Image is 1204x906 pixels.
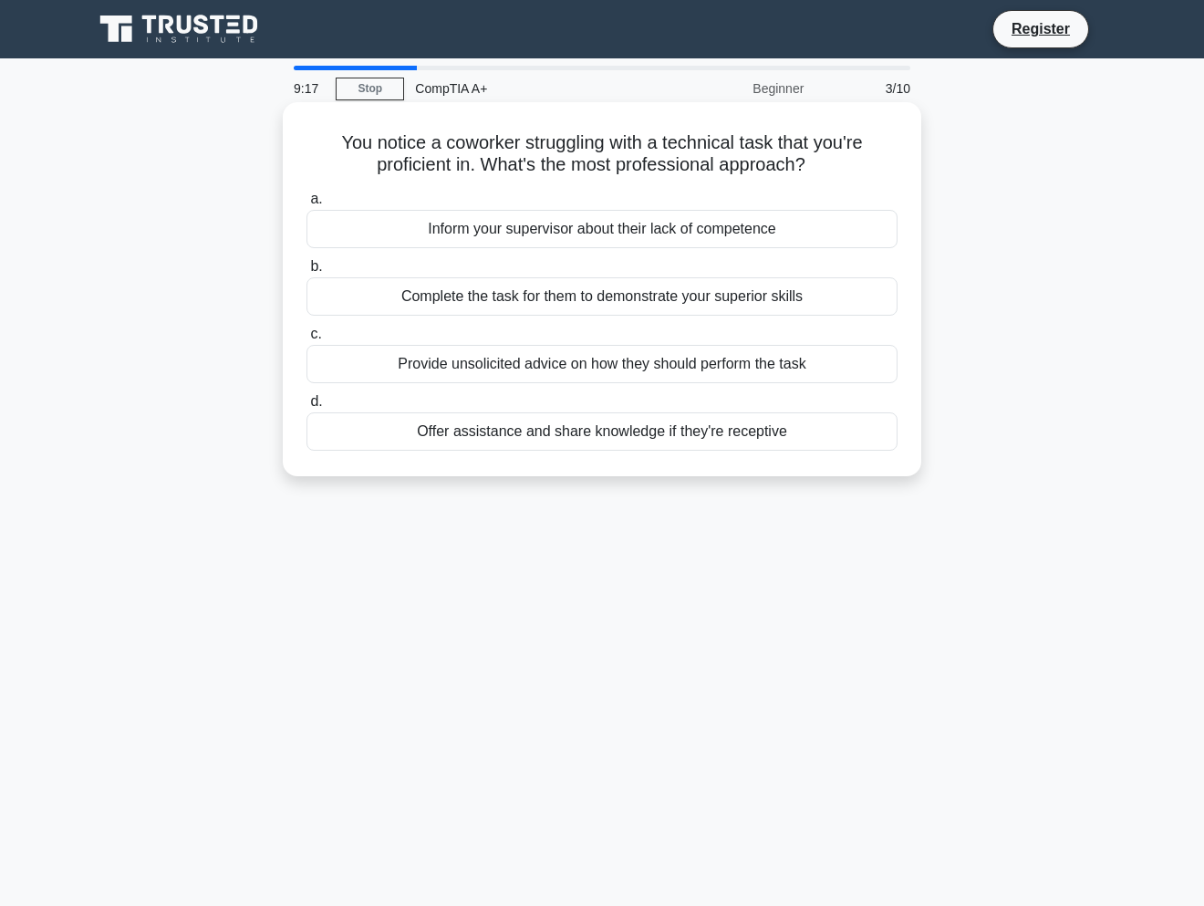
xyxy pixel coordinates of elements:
[310,393,322,409] span: d.
[1001,17,1081,40] a: Register
[310,326,321,341] span: c.
[310,191,322,206] span: a.
[306,345,898,383] div: Provide unsolicited advice on how they should perform the task
[306,210,898,248] div: Inform your supervisor about their lack of competence
[815,70,921,107] div: 3/10
[404,70,655,107] div: CompTIA A+
[306,412,898,451] div: Offer assistance and share knowledge if they're receptive
[336,78,404,100] a: Stop
[306,277,898,316] div: Complete the task for them to demonstrate your superior skills
[310,258,322,274] span: b.
[655,70,815,107] div: Beginner
[283,70,336,107] div: 9:17
[305,131,899,177] h5: You notice a coworker struggling with a technical task that you're proficient in. What's the most...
